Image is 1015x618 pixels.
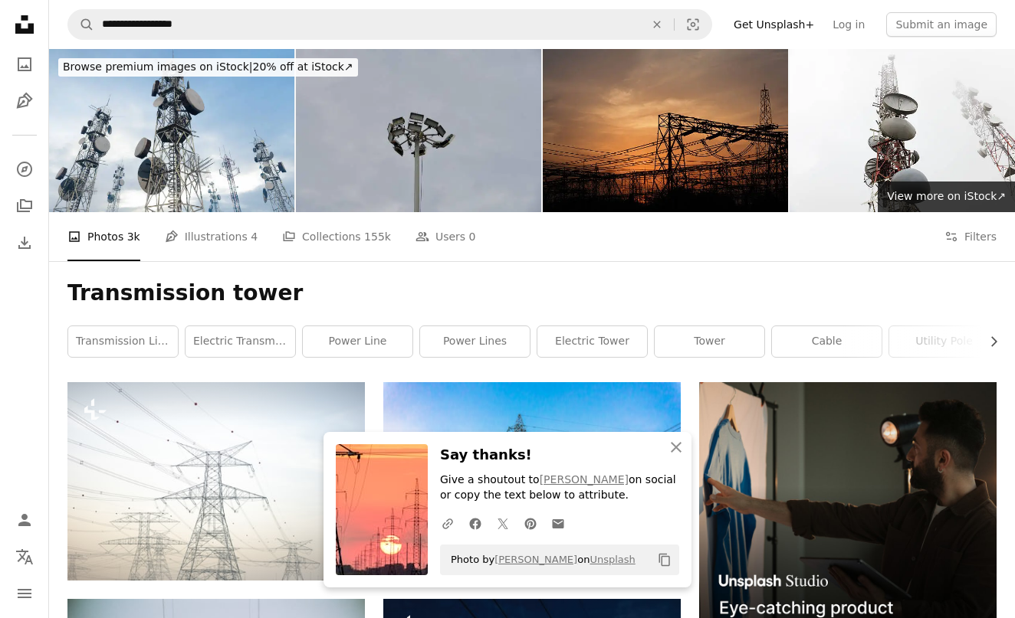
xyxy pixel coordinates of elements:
a: transmission line [68,326,178,357]
img: black electric tower under blue sky during daytime [383,382,681,580]
a: Download History [9,227,40,258]
span: 155k [364,228,391,245]
h3: Say thanks! [440,444,679,466]
a: [PERSON_NAME] [540,473,629,486]
a: cable [772,326,882,357]
button: Language [9,541,40,572]
a: tower [655,326,764,357]
span: View more on iStock ↗ [887,190,1006,202]
button: Clear [640,10,674,39]
a: power line [303,326,412,357]
img: Close-up View Of Antenna Towers With Blue Sky Background [49,49,294,212]
img: High mast lighting pole lights. [296,49,541,212]
img: Rural electric power plant at Sunset [543,49,788,212]
a: electric transmission tower [186,326,295,357]
form: Find visuals sitewide [67,9,712,40]
a: Explore [9,154,40,185]
a: Share on Pinterest [517,508,544,538]
a: Users 0 [416,212,476,261]
span: 20% off at iStock ↗ [63,60,353,73]
a: Share on Facebook [462,508,489,538]
button: Filters [944,212,997,261]
a: [PERSON_NAME] [494,554,577,565]
a: Illustrations 4 [165,212,258,261]
a: Share on Twitter [489,508,517,538]
a: Unsplash [590,554,635,565]
button: scroll list to the right [980,326,997,357]
a: Log in / Sign up [9,505,40,535]
button: Search Unsplash [68,10,94,39]
span: 4 [251,228,258,245]
span: Browse premium images on iStock | [63,60,252,73]
a: Photos [9,49,40,80]
a: Share over email [544,508,572,538]
a: power lines [420,326,530,357]
a: Collections [9,191,40,221]
button: Copy to clipboard [652,547,678,573]
a: Illustrations [9,86,40,116]
a: utility pole [889,326,999,357]
h1: Transmission tower [67,280,997,307]
button: Submit an image [886,12,997,37]
p: Give a shoutout to on social or copy the text below to attribute. [440,472,679,503]
a: Get Unsplash+ [724,12,823,37]
img: a large group of power lines in the sky [67,382,365,580]
span: Photo by on [443,548,636,572]
a: Log in [823,12,874,37]
a: Browse premium images on iStock|20% off at iStock↗ [49,49,367,86]
a: electric tower [537,326,647,357]
span: 0 [469,228,476,245]
button: Menu [9,578,40,609]
button: Visual search [675,10,711,39]
a: Collections 155k [282,212,391,261]
a: View more on iStock↗ [878,181,1015,212]
a: a large group of power lines in the sky [67,474,365,488]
